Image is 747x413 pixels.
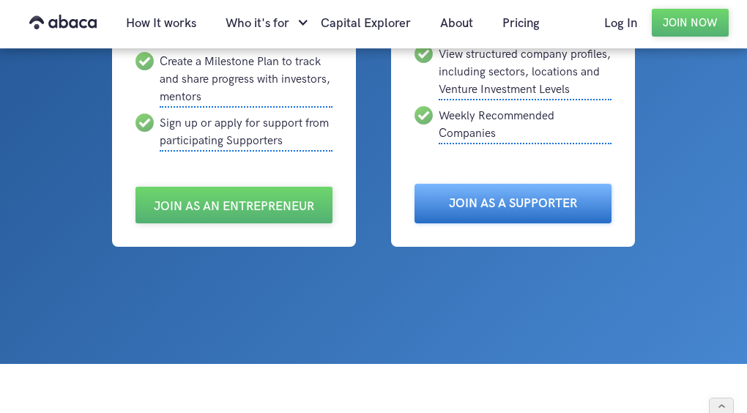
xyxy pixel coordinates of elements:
a: Join as a Supporter [415,184,612,223]
div: Weekly Recommended Companies [439,106,612,144]
div: View structured company profiles, including sectors, locations and Venture Investment Levels [439,45,612,100]
a: Join as an Entrepreneur [135,187,332,223]
div: Sign up or apply for support from participating Supporters [160,114,332,152]
div: Create a Milestone Plan to track and share progress with investors, mentors [160,52,332,108]
a: Join Now [652,9,729,37]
